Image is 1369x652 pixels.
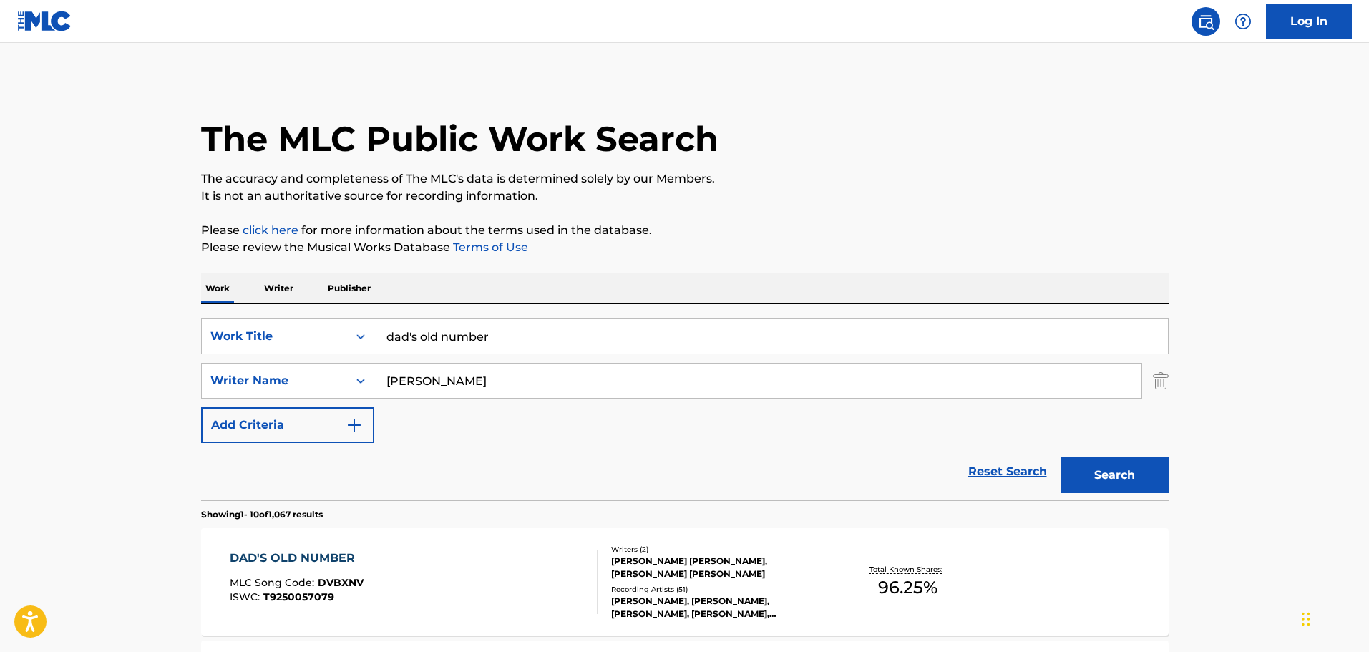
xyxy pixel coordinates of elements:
p: Please for more information about the terms used in the database. [201,222,1169,239]
iframe: Chat Widget [1297,583,1369,652]
a: Terms of Use [450,240,528,254]
p: Total Known Shares: [869,564,946,575]
p: Showing 1 - 10 of 1,067 results [201,508,323,521]
p: The accuracy and completeness of The MLC's data is determined solely by our Members. [201,170,1169,188]
a: click here [243,223,298,237]
p: It is not an authoritative source for recording information. [201,188,1169,205]
img: MLC Logo [17,11,72,31]
div: Recording Artists ( 51 ) [611,584,827,595]
div: Drag [1302,598,1310,641]
div: Help [1229,7,1257,36]
div: DAD'S OLD NUMBER [230,550,364,567]
a: Public Search [1192,7,1220,36]
div: Work Title [210,328,339,345]
img: Delete Criterion [1153,363,1169,399]
span: ISWC : [230,590,263,603]
span: DVBXNV [318,576,364,589]
p: Please review the Musical Works Database [201,239,1169,256]
form: Search Form [201,318,1169,500]
span: 96.25 % [878,575,937,600]
a: Reset Search [961,456,1054,487]
div: [PERSON_NAME], [PERSON_NAME], [PERSON_NAME], [PERSON_NAME], [PERSON_NAME] [611,595,827,621]
span: T9250057079 [263,590,334,603]
img: help [1234,13,1252,30]
a: Log In [1266,4,1352,39]
span: MLC Song Code : [230,576,318,589]
a: DAD'S OLD NUMBERMLC Song Code:DVBXNVISWC:T9250057079Writers (2)[PERSON_NAME] [PERSON_NAME], [PERS... [201,528,1169,636]
p: Writer [260,273,298,303]
div: Writer Name [210,372,339,389]
button: Search [1061,457,1169,493]
button: Add Criteria [201,407,374,443]
img: 9d2ae6d4665cec9f34b9.svg [346,417,363,434]
p: Publisher [323,273,375,303]
img: search [1197,13,1214,30]
div: [PERSON_NAME] [PERSON_NAME], [PERSON_NAME] [PERSON_NAME] [611,555,827,580]
p: Work [201,273,234,303]
h1: The MLC Public Work Search [201,117,718,160]
div: Writers ( 2 ) [611,544,827,555]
